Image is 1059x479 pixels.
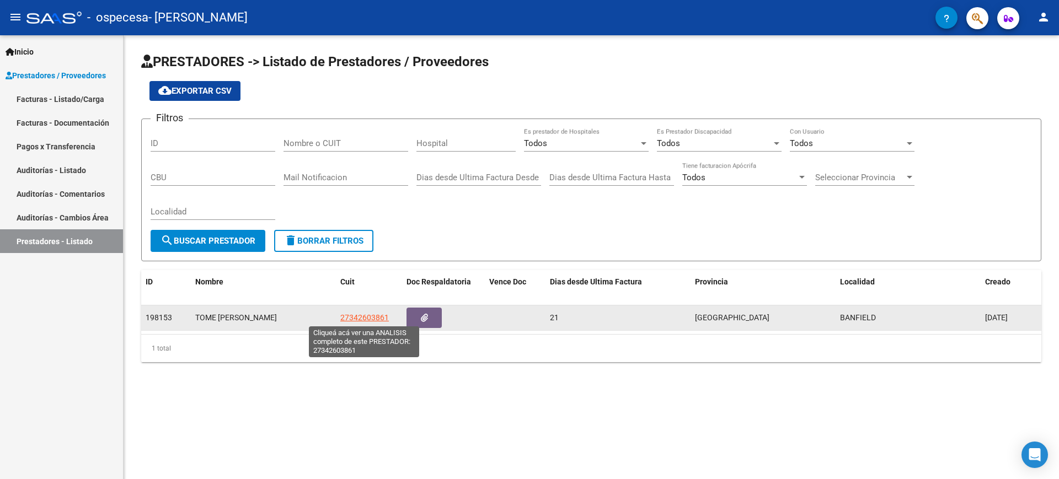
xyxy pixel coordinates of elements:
[695,277,728,286] span: Provincia
[9,10,22,24] mat-icon: menu
[985,277,1010,286] span: Creado
[695,313,769,322] span: [GEOGRAPHIC_DATA]
[87,6,148,30] span: - ospecesa
[191,270,336,294] datatable-header-cell: Nombre
[407,277,471,286] span: Doc Respaldatoria
[284,234,297,247] mat-icon: delete
[6,46,34,58] span: Inicio
[274,230,373,252] button: Borrar Filtros
[158,86,232,96] span: Exportar CSV
[141,335,1041,362] div: 1 total
[148,6,248,30] span: - [PERSON_NAME]
[840,313,876,322] span: BANFIELD
[981,270,1041,294] datatable-header-cell: Creado
[195,311,331,324] div: TOME [PERSON_NAME]
[485,270,545,294] datatable-header-cell: Vence Doc
[815,173,905,182] span: Seleccionar Provincia
[489,277,526,286] span: Vence Doc
[1037,10,1050,24] mat-icon: person
[402,270,485,294] datatable-header-cell: Doc Respaldatoria
[682,173,705,182] span: Todos
[146,277,153,286] span: ID
[141,270,191,294] datatable-header-cell: ID
[985,313,1008,322] span: [DATE]
[840,277,875,286] span: Localidad
[151,110,189,126] h3: Filtros
[284,236,363,246] span: Borrar Filtros
[146,313,172,322] span: 198153
[161,236,255,246] span: Buscar Prestador
[141,54,489,69] span: PRESTADORES -> Listado de Prestadores / Proveedores
[336,270,402,294] datatable-header-cell: Cuit
[195,277,223,286] span: Nombre
[790,138,813,148] span: Todos
[158,84,172,97] mat-icon: cloud_download
[6,69,106,82] span: Prestadores / Proveedores
[340,277,355,286] span: Cuit
[545,270,691,294] datatable-header-cell: Dias desde Ultima Factura
[524,138,547,148] span: Todos
[836,270,981,294] datatable-header-cell: Localidad
[657,138,680,148] span: Todos
[149,81,240,101] button: Exportar CSV
[340,313,389,322] span: 27342603861
[550,313,559,322] span: 21
[151,230,265,252] button: Buscar Prestador
[691,270,836,294] datatable-header-cell: Provincia
[550,277,642,286] span: Dias desde Ultima Factura
[1021,442,1048,468] div: Open Intercom Messenger
[161,234,174,247] mat-icon: search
